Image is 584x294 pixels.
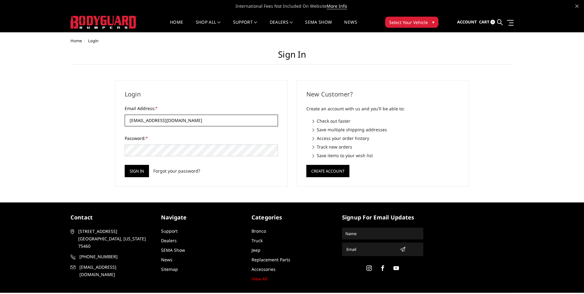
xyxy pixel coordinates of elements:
span: Account [457,19,477,25]
a: View All [252,276,268,282]
input: Name [343,229,422,239]
h5: contact [70,213,152,222]
span: Select Your Vehicle [389,19,428,26]
a: Home [170,20,183,32]
button: Select Your Vehicle [385,17,438,28]
a: Jeep [252,247,260,253]
span: 0 [490,20,495,24]
h5: signup for email updates [342,213,423,222]
li: Check out faster [312,118,460,124]
li: Save items to your wish list [312,152,460,159]
input: Email [344,244,397,254]
a: News [344,20,357,32]
a: [PHONE_NUMBER] [70,253,152,260]
a: Account [457,14,477,31]
a: Dealers [161,238,177,243]
h2: Login [125,90,278,99]
a: Sitemap [161,266,178,272]
span: Login [88,38,99,43]
h1: Sign in [70,49,514,65]
a: News [161,257,172,263]
a: Support [161,228,178,234]
button: Create Account [306,165,349,177]
a: Home [70,38,82,43]
a: Replacement Parts [252,257,290,263]
a: Forgot your password? [153,168,200,174]
a: [EMAIL_ADDRESS][DOMAIN_NAME] [70,263,152,278]
a: Bronco [252,228,266,234]
span: [EMAIL_ADDRESS][DOMAIN_NAME] [79,263,151,278]
p: Create an account with us and you'll be able to: [306,105,460,112]
img: BODYGUARD BUMPERS [70,16,137,29]
a: shop all [196,20,221,32]
a: SEMA Show [161,247,185,253]
input: Sign in [125,165,149,177]
a: Create Account [306,167,349,173]
h5: Categories [252,213,333,222]
li: Track new orders [312,144,460,150]
li: Save multiple shipping addresses [312,126,460,133]
a: Support [233,20,257,32]
span: ▾ [432,19,434,25]
span: [STREET_ADDRESS] [GEOGRAPHIC_DATA], [US_STATE] 75460 [78,228,150,250]
iframe: Chat Widget [553,264,584,294]
li: Access your order history [312,135,460,141]
a: SEMA Show [305,20,332,32]
label: Password: [125,135,278,141]
label: Email Address: [125,105,278,112]
span: [PHONE_NUMBER] [79,253,151,260]
a: Dealers [270,20,293,32]
a: Cart 0 [479,14,495,31]
h5: Navigate [161,213,242,222]
span: Cart [479,19,489,25]
a: More Info [327,3,347,9]
h2: New Customer? [306,90,460,99]
a: Truck [252,238,263,243]
a: Accessories [252,266,276,272]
